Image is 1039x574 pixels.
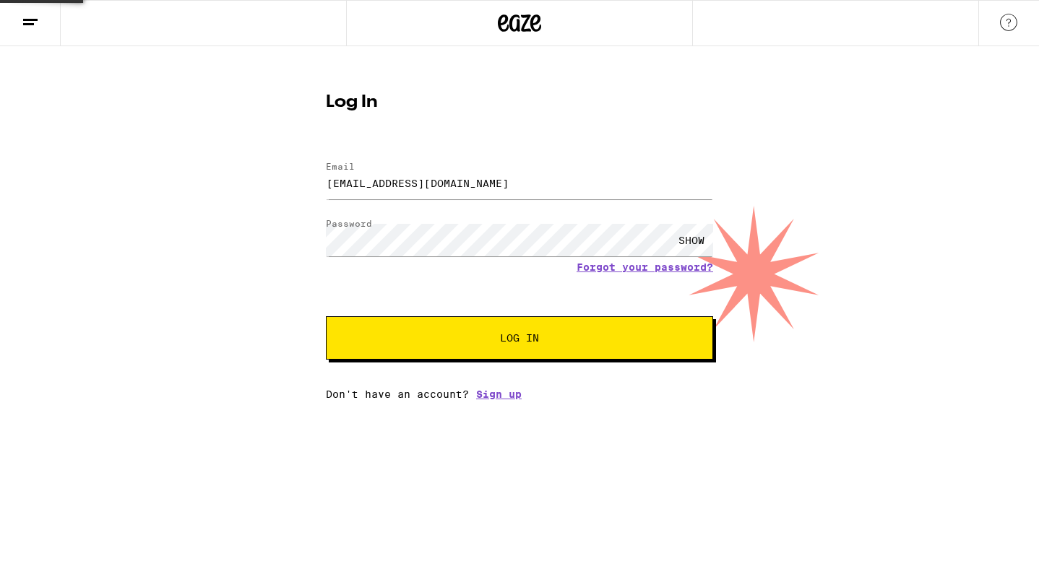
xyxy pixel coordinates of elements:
div: Don't have an account? [326,388,713,400]
button: Log In [326,316,713,360]
label: Password [326,219,372,228]
label: Email [326,162,355,171]
a: Sign up [476,388,522,400]
input: Email [326,167,713,199]
h1: Log In [326,94,713,111]
span: Log In [500,333,539,343]
a: Forgot your password? [577,261,713,273]
div: SHOW [670,224,713,256]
